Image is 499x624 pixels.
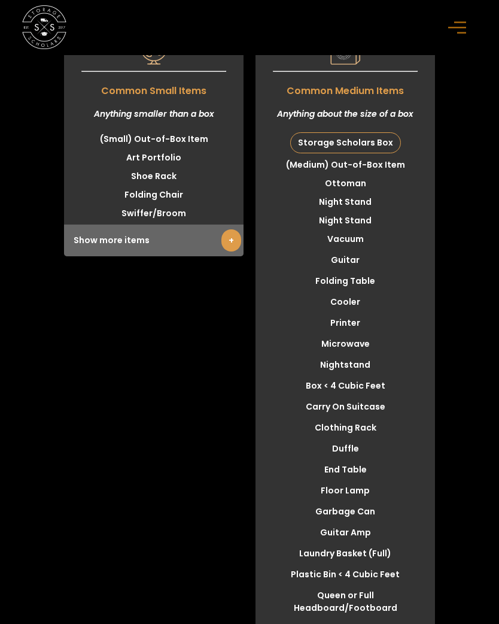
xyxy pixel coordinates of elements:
[255,377,435,395] li: Box < 4 Cubic Feet
[255,586,435,617] li: Queen or Full Headboard/Footboard
[255,544,435,563] li: Laundry Basket (Full)
[255,523,435,542] li: Guitar Amp
[255,461,435,479] li: End Table
[255,293,435,311] li: Cooler
[221,229,241,252] a: +
[255,156,435,174] li: (Medium) Out-of-Box Item
[64,225,244,256] div: Show more items
[442,10,477,46] div: menu
[64,98,244,130] div: Anything smaller than a box
[64,167,244,186] li: Shoe Rack
[64,204,244,223] li: Swiffer/Broom
[255,230,435,249] li: Vacuum
[22,5,66,50] a: home
[255,193,435,211] li: Night Stand
[291,133,400,153] div: Storage Scholars Box
[255,78,435,98] span: Common Medium Items
[255,335,435,353] li: Microwave
[255,419,435,437] li: Clothing Rack
[255,398,435,416] li: Carry On Suitcase
[255,502,435,521] li: Garbage Can
[255,272,435,290] li: Folding Table
[255,356,435,374] li: Nightstand
[255,251,435,269] li: Guitar
[255,565,435,584] li: Plastic Bin < 4 Cubic Feet
[255,481,435,500] li: Floor Lamp
[64,186,244,204] li: Folding Chair
[255,174,435,193] li: Ottoman
[64,130,244,149] li: (Small) Out-of-Box Item
[255,440,435,458] li: Duffle
[22,5,66,50] img: Storage Scholars main logo
[255,211,435,230] li: Night Stand
[255,314,435,332] li: Printer
[64,78,244,98] span: Common Small Items
[255,98,435,130] div: Anything about the size of a box
[64,149,244,167] li: Art Portfolio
